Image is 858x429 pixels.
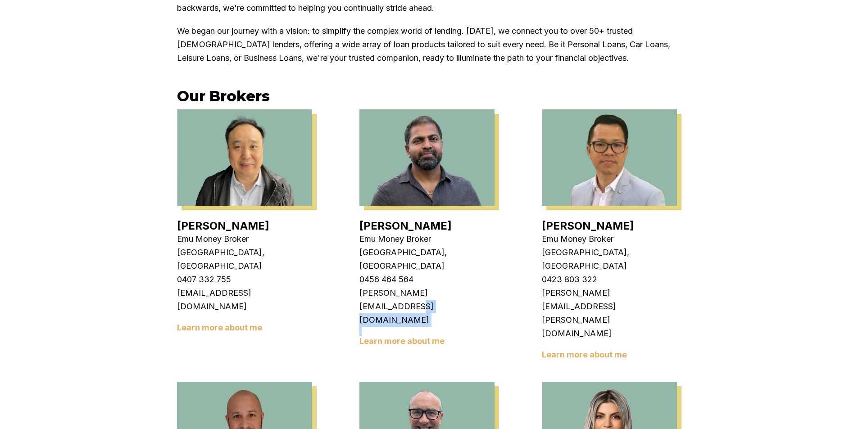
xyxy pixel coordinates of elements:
[542,109,677,206] img: Steven Nguyen
[177,273,312,286] p: 0407 332 755
[177,219,269,232] a: [PERSON_NAME]
[359,232,495,246] p: Emu Money Broker
[359,336,445,346] a: Learn more about me
[542,232,677,246] p: Emu Money Broker
[542,219,634,232] a: [PERSON_NAME]
[359,109,495,206] img: Krish Babu
[359,246,495,273] p: [GEOGRAPHIC_DATA], [GEOGRAPHIC_DATA]
[359,219,452,232] a: [PERSON_NAME]
[177,323,262,332] a: Learn more about me
[542,246,677,273] p: [GEOGRAPHIC_DATA], [GEOGRAPHIC_DATA]
[542,286,677,340] p: [PERSON_NAME][EMAIL_ADDRESS][PERSON_NAME][DOMAIN_NAME]
[359,286,495,327] p: [PERSON_NAME][EMAIL_ADDRESS][DOMAIN_NAME]
[177,24,681,65] p: We began our journey with a vision: to simplify the complex world of lending. [DATE], we connect ...
[177,109,312,206] img: Eujin Ooi
[177,246,312,273] p: [GEOGRAPHIC_DATA], [GEOGRAPHIC_DATA]
[542,350,627,359] a: Learn more about me
[177,232,312,246] p: Emu Money Broker
[177,87,681,105] h3: Our Brokers
[542,273,677,286] p: 0423 803 322
[177,286,312,313] p: [EMAIL_ADDRESS][DOMAIN_NAME]
[359,273,495,286] p: 0456 464 564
